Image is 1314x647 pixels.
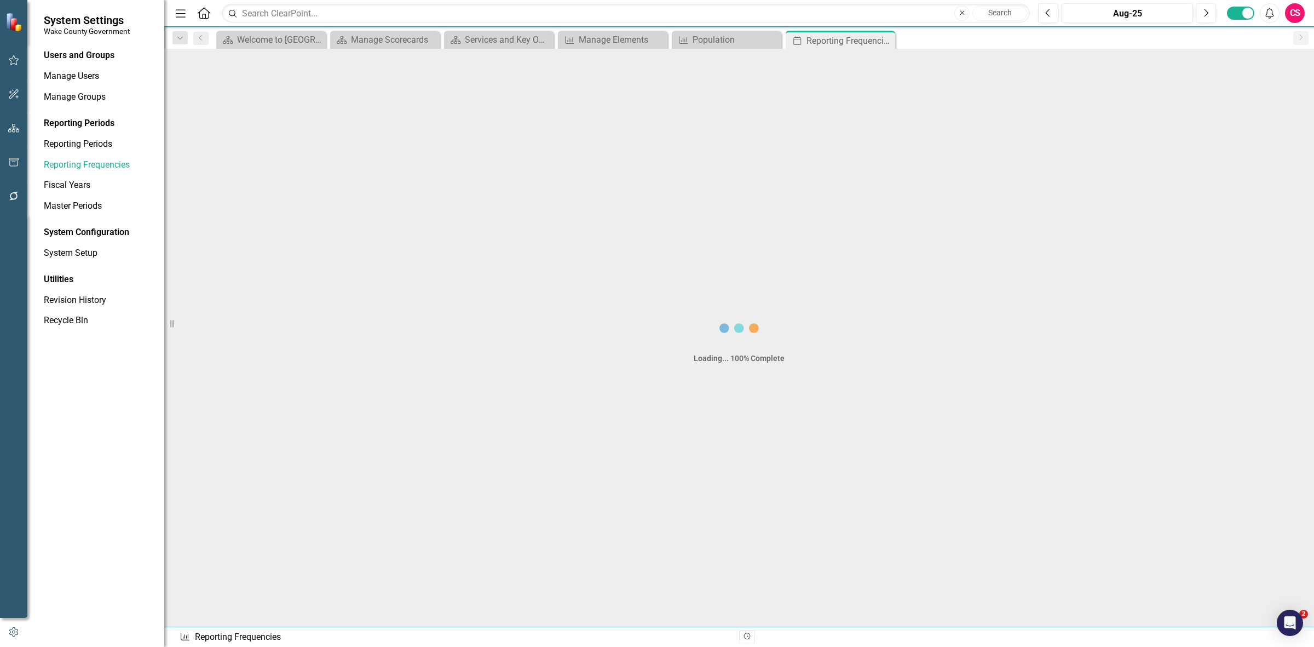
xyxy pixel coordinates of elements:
[44,138,153,151] a: Reporting Periods
[1285,3,1305,23] button: CS
[1062,3,1193,23] button: Aug-25
[447,33,551,47] a: Services and Key Operating Measures
[44,226,153,239] div: System Configuration
[988,8,1012,17] span: Search
[44,179,153,192] a: Fiscal Years
[333,33,437,47] a: Manage Scorecards
[180,631,731,644] div: Reporting Frequencies
[1299,610,1308,619] span: 2
[675,33,779,47] a: Population
[44,117,153,130] div: Reporting Periods
[44,314,153,327] a: Recycle Bin
[44,247,153,260] a: System Setup
[44,91,153,104] a: Manage Groups
[694,353,785,364] div: Loading... 100% Complete
[44,294,153,307] a: Revision History
[1277,610,1303,636] div: Open Intercom Messenger
[806,34,892,48] div: Reporting Frequencies
[44,14,130,27] span: System Settings
[44,27,130,36] small: Wake County Government
[44,70,153,83] a: Manage Users
[972,5,1027,21] button: Search
[561,33,665,47] a: Manage Elements
[44,200,153,213] a: Master Periods
[44,49,153,62] div: Users and Groups
[5,12,25,31] img: ClearPoint Strategy
[44,159,153,171] a: Reporting Frequencies
[44,273,153,286] div: Utilities
[1065,7,1189,20] div: Aug-25
[579,33,665,47] div: Manage Elements
[693,33,779,47] div: Population
[219,33,323,47] a: Welcome to [GEOGRAPHIC_DATA]
[465,33,551,47] div: Services and Key Operating Measures
[222,4,1030,23] input: Search ClearPoint...
[237,33,323,47] div: Welcome to [GEOGRAPHIC_DATA]
[351,33,437,47] div: Manage Scorecards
